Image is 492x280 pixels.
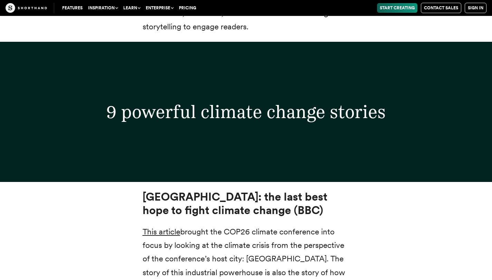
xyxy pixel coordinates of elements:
[421,3,461,13] a: Contact Sales
[59,3,85,13] a: Features
[143,3,176,13] button: Enterprise
[143,227,180,236] a: This article
[143,190,327,217] strong: [GEOGRAPHIC_DATA]: the last best hope to fight climate change (BBC)
[85,3,120,13] button: Inspiration
[120,3,143,13] button: Learn
[465,3,486,13] a: Sign in
[50,101,442,123] h3: 9 powerful climate change stories
[6,3,47,13] img: The Craft
[176,3,199,13] a: Pricing
[377,3,417,13] a: Start Creating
